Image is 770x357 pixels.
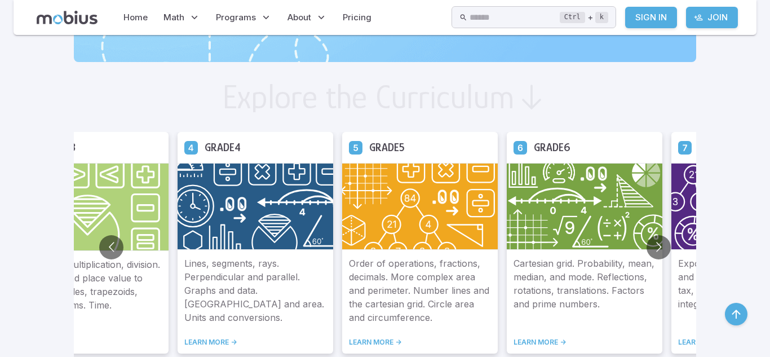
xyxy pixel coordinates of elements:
a: LEARN MORE -> [349,338,491,347]
div: + [560,11,608,24]
img: Grade 5 [342,163,498,250]
img: Grade 4 [178,163,333,250]
a: LEARN MORE -> [20,338,162,347]
button: Go to previous slide [99,235,123,259]
a: Sign In [625,7,677,28]
a: Grade 5 [349,140,362,154]
span: Programs [216,11,256,24]
a: Grade 4 [184,140,198,154]
a: Grade 6 [514,140,527,154]
span: Math [163,11,184,24]
a: Grade 7 [678,140,692,154]
a: Join [686,7,738,28]
span: About [287,11,311,24]
h2: Explore the Curriculum [222,80,515,114]
img: Grade 3 [13,163,169,251]
a: Home [120,5,151,30]
kbd: Ctrl [560,12,585,23]
h5: Grade 5 [369,139,405,156]
kbd: k [595,12,608,23]
p: Fractions, multiplication, division. Decimals, and place value to 1000. Triangles, trapezoids, pa... [20,258,162,324]
p: Cartesian grid. Probability, mean, median, and mode. Reflections, rotations, translations. Factor... [514,257,656,324]
a: Pricing [339,5,375,30]
a: LEARN MORE -> [514,338,656,347]
a: LEARN MORE -> [184,338,326,347]
img: Grade 6 [507,163,662,250]
p: Lines, segments, rays. Perpendicular and parallel. Graphs and data. [GEOGRAPHIC_DATA] and area. U... [184,257,326,324]
p: Order of operations, fractions, decimals. More complex area and perimeter. Number lines and the c... [349,257,491,324]
h5: Grade 4 [205,139,241,156]
h5: Grade 6 [534,139,570,156]
button: Go to next slide [647,235,671,259]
